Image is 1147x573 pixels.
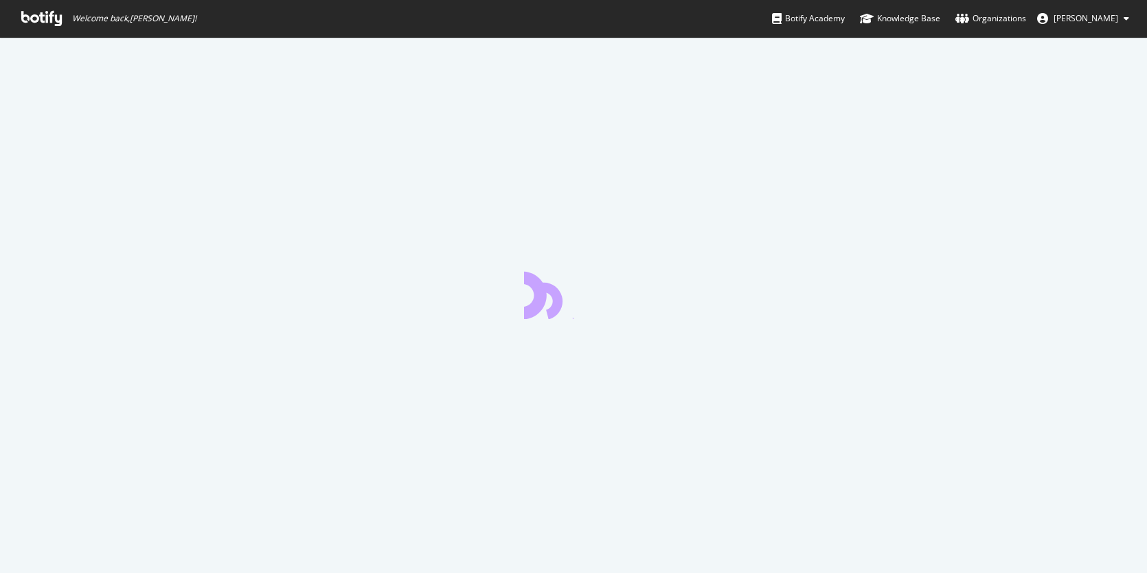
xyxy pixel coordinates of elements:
button: [PERSON_NAME] [1026,8,1140,30]
div: Botify Academy [772,12,845,25]
div: animation [524,270,623,319]
div: Knowledge Base [860,12,940,25]
span: Welcome back, [PERSON_NAME] ! [72,13,196,24]
div: Organizations [955,12,1026,25]
span: Judith Lungstraß [1054,12,1118,24]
